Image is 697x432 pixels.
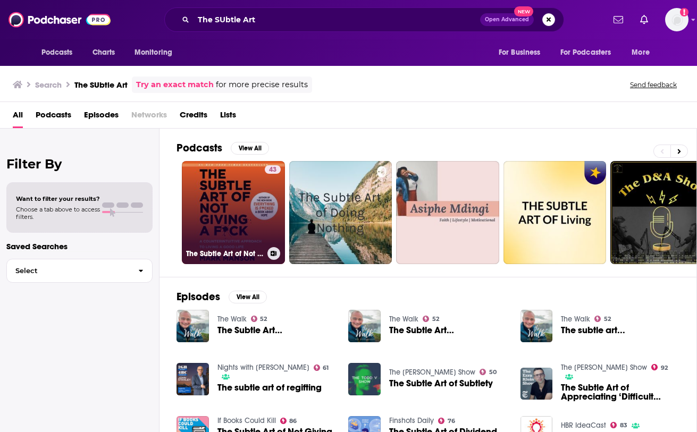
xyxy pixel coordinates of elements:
span: 43 [269,165,276,175]
span: 50 [489,370,497,375]
button: open menu [34,43,87,63]
a: 86 [280,418,297,424]
a: Charts [86,43,122,63]
span: 61 [323,366,329,370]
span: Networks [131,106,167,128]
span: 86 [289,419,297,423]
a: The Walk [561,315,590,324]
a: 83 [610,422,627,428]
button: Show profile menu [665,8,688,31]
span: New [514,6,533,16]
button: open menu [624,43,663,63]
span: Choose a tab above to access filters. [16,206,100,221]
a: 43The Subtle Art of Not Giving a F*ck: A Counterintuitive Approach to Living a Good Life [182,161,285,264]
a: 43 [265,165,281,174]
a: 52 [423,316,439,322]
button: Open AdvancedNew [480,13,534,26]
span: 92 [661,366,668,370]
a: The Subtle Art… [389,326,454,335]
span: More [632,45,650,60]
img: The Subtle Art… [177,310,209,342]
img: The Subtle Art of Appreciating ‘Difficult Beauty’ [520,368,553,400]
span: Logged in as LBPublicity2 [665,8,688,31]
span: 76 [448,419,455,423]
span: Podcasts [36,106,71,128]
a: 52 [251,316,267,322]
button: View All [229,291,267,303]
a: HBR IdeaCast [561,421,606,430]
a: The Ezra Klein Show [561,363,647,372]
p: Saved Searches [6,241,153,251]
span: Podcasts [41,45,73,60]
button: Send feedback [627,80,680,89]
span: Open Advanced [485,17,529,22]
span: Want to filter your results? [16,195,100,202]
span: Monitoring [135,45,172,60]
a: 52 [594,316,611,322]
h3: The SUbtle Art [74,80,128,90]
span: 52 [604,317,611,321]
a: The subtle art of regifting [217,383,322,392]
img: The subtle art of regifting [177,363,209,395]
button: open menu [491,43,554,63]
a: The Subtle Art of Subtlety [389,379,493,388]
a: Show notifications dropdown [636,11,652,29]
span: For Business [499,45,541,60]
span: 52 [260,317,267,321]
a: Credits [180,106,207,128]
a: Episodes [84,106,119,128]
span: for more precise results [216,79,308,91]
img: Podchaser - Follow, Share and Rate Podcasts [9,10,111,30]
span: 52 [432,317,439,321]
a: If Books Could Kill [217,416,276,425]
a: The Subtle Art of Appreciating ‘Difficult Beauty’ [561,383,679,401]
span: 83 [620,423,627,428]
a: The Subtle Art… [217,326,282,335]
a: Lists [220,106,236,128]
a: Finshots Daily [389,416,434,425]
a: All [13,106,23,128]
button: open menu [553,43,627,63]
a: The Todd V Show [389,368,475,377]
span: Charts [93,45,115,60]
a: The Walk [389,315,418,324]
button: View All [231,142,269,155]
a: Show notifications dropdown [609,11,627,29]
a: 92 [651,364,668,370]
a: Nights with John Stanley [217,363,309,372]
a: 61 [314,365,329,371]
h2: Filter By [6,156,153,172]
a: Try an exact match [136,79,214,91]
button: open menu [127,43,186,63]
h3: The Subtle Art of Not Giving a F*ck: A Counterintuitive Approach to Living a Good Life [186,249,263,258]
span: Select [7,267,130,274]
a: The subtle art... [561,326,625,335]
svg: Add a profile image [680,8,688,16]
h2: Podcasts [177,141,222,155]
div: Search podcasts, credits, & more... [164,7,564,32]
h3: Search [35,80,62,90]
img: User Profile [665,8,688,31]
a: EpisodesView All [177,290,267,303]
a: PodcastsView All [177,141,269,155]
input: Search podcasts, credits, & more... [194,11,480,28]
img: The subtle art... [520,310,553,342]
img: The Subtle Art of Subtlety [348,363,381,395]
img: The Subtle Art… [348,310,381,342]
a: 50 [480,369,497,375]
